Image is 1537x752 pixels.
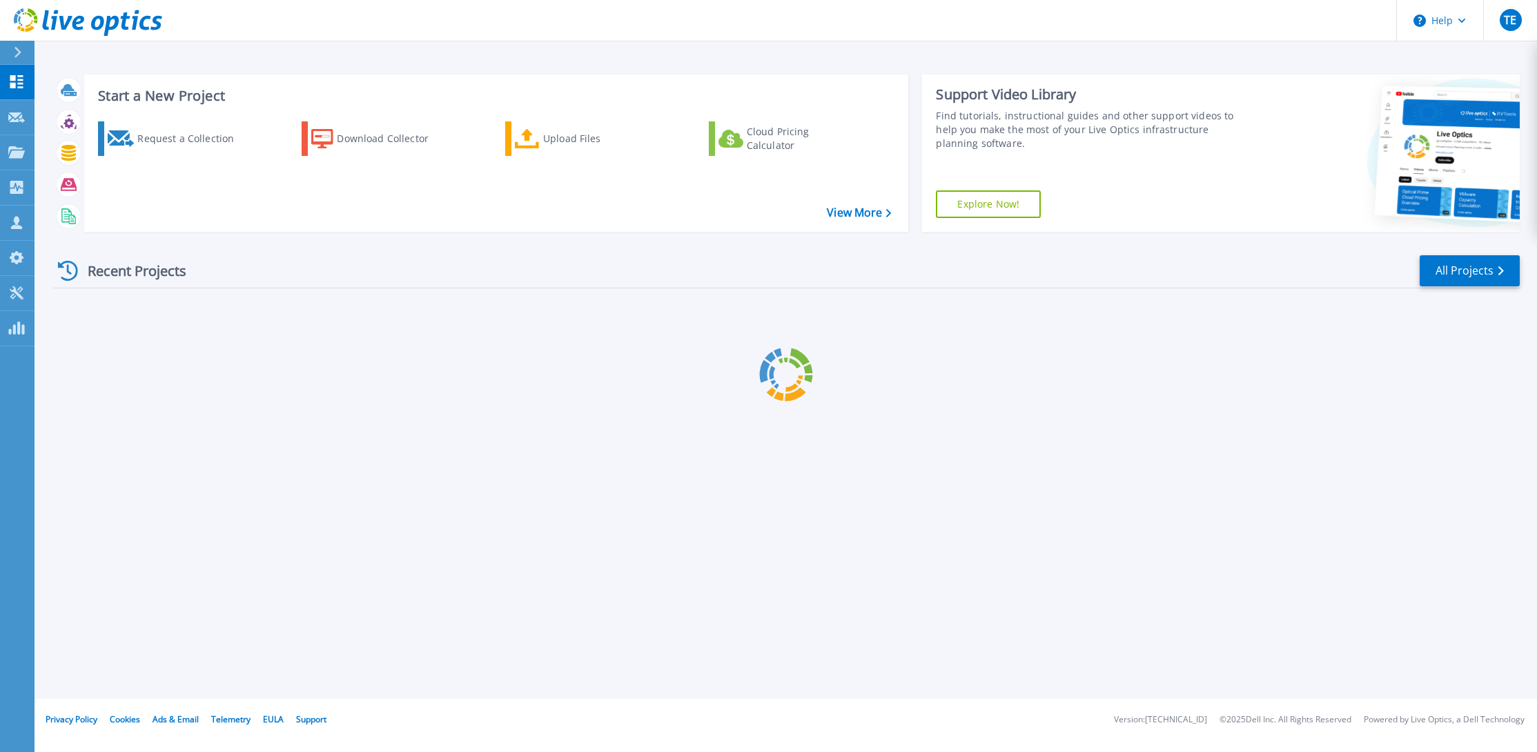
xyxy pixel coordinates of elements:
[302,121,456,156] a: Download Collector
[1420,255,1520,286] a: All Projects
[53,254,205,288] div: Recent Projects
[936,86,1243,103] div: Support Video Library
[709,121,863,156] a: Cloud Pricing Calculator
[1504,14,1516,26] span: TE
[936,109,1243,150] div: Find tutorials, instructional guides and other support videos to help you make the most of your L...
[1114,715,1207,724] li: Version: [TECHNICAL_ID]
[936,190,1041,218] a: Explore Now!
[747,125,857,152] div: Cloud Pricing Calculator
[153,713,199,725] a: Ads & Email
[46,713,97,725] a: Privacy Policy
[98,121,252,156] a: Request a Collection
[98,88,891,103] h3: Start a New Project
[543,125,654,152] div: Upload Files
[211,713,251,725] a: Telemetry
[263,713,284,725] a: EULA
[296,713,326,725] a: Support
[1364,715,1525,724] li: Powered by Live Optics, a Dell Technology
[137,125,248,152] div: Request a Collection
[1220,715,1351,724] li: © 2025 Dell Inc. All Rights Reserved
[110,713,140,725] a: Cookies
[505,121,659,156] a: Upload Files
[827,206,891,219] a: View More
[337,125,447,152] div: Download Collector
